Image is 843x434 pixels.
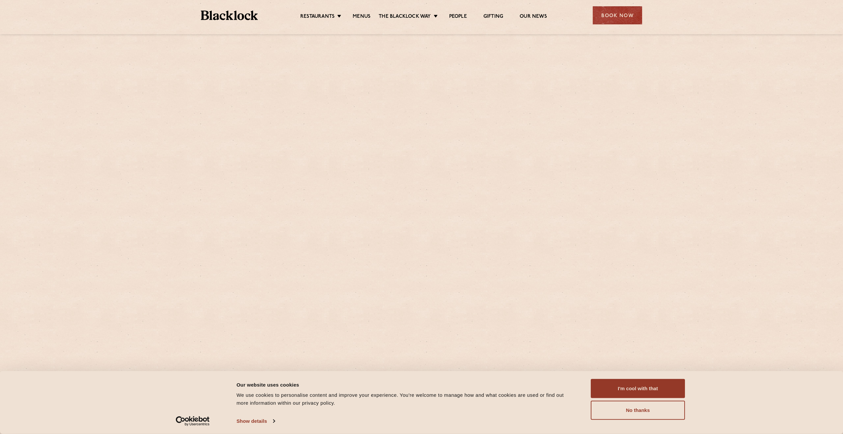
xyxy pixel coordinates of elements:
[236,391,576,407] div: We use cookies to personalise content and improve your experience. You're welcome to manage how a...
[593,6,642,24] div: Book Now
[520,14,547,21] a: Our News
[379,14,431,21] a: The Blacklock Way
[591,379,685,398] button: I'm cool with that
[201,11,258,20] img: BL_Textured_Logo-footer-cropped.svg
[300,14,335,21] a: Restaurants
[353,14,370,21] a: Menus
[591,401,685,420] button: No thanks
[449,14,467,21] a: People
[483,14,503,21] a: Gifting
[236,416,275,426] a: Show details
[236,381,576,389] div: Our website uses cookies
[164,416,222,426] a: Usercentrics Cookiebot - opens in a new window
